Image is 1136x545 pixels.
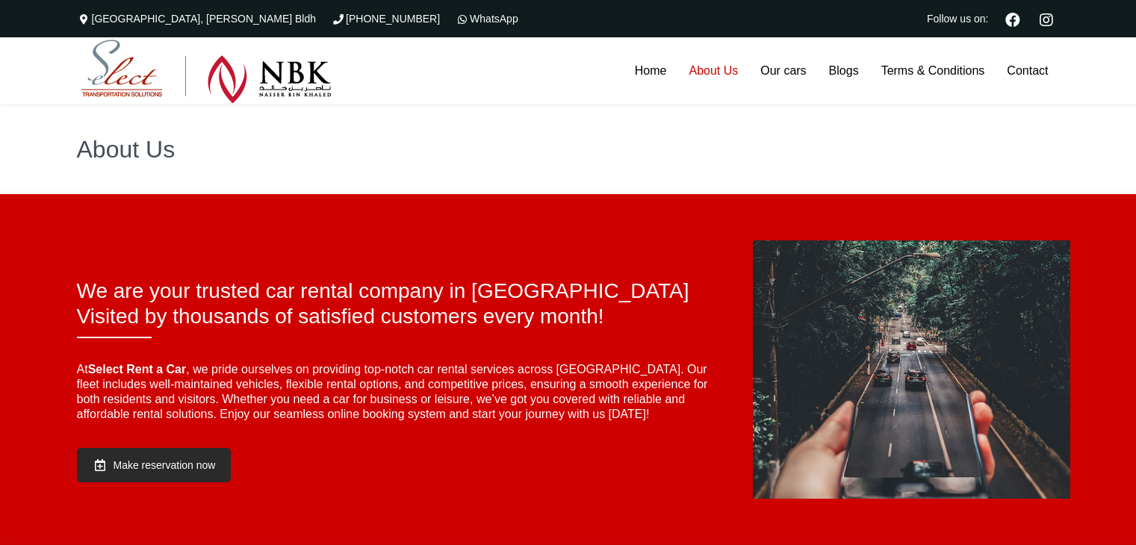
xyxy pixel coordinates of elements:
strong: Select Rent a Car [88,363,187,376]
h1: About Us [77,137,1060,161]
a: Home [624,37,678,105]
p: At , we pride ourselves on providing top-notch car rental services across [GEOGRAPHIC_DATA]. Our ... [77,362,716,422]
a: About Us [677,37,749,105]
a: [PHONE_NUMBER] [331,13,440,25]
a: Blogs [818,37,870,105]
a: Terms & Conditions [870,37,996,105]
img: Select Rent a Car [81,40,332,104]
h2: We are your trusted car rental company in [GEOGRAPHIC_DATA] Visited by thousands of satisfied cus... [77,278,716,329]
a: Instagram [1034,10,1060,27]
a: Facebook [999,10,1026,27]
a: Make reservation now [77,448,232,482]
a: WhatsApp [455,13,518,25]
a: Contact [996,37,1059,105]
a: Our cars [749,37,817,105]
